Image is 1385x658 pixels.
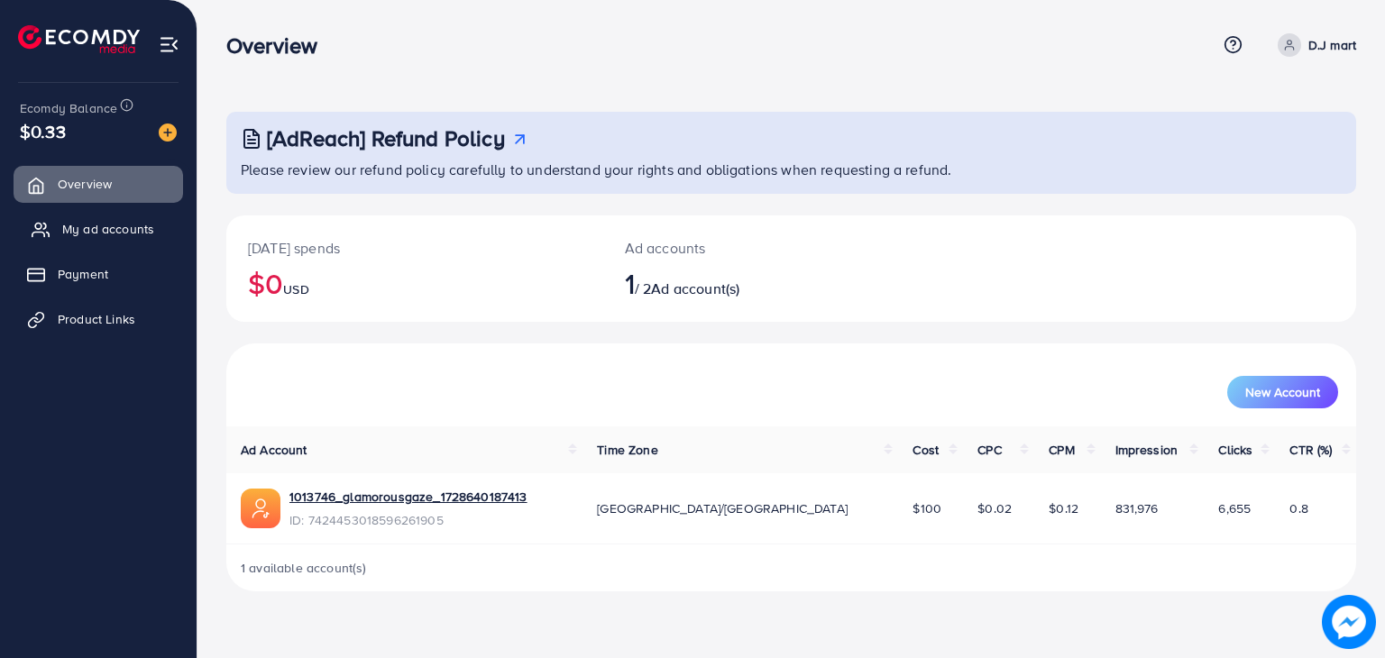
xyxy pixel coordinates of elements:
[625,262,635,304] span: 1
[1049,441,1074,459] span: CPM
[1289,441,1332,459] span: CTR (%)
[1218,441,1252,459] span: Clicks
[1245,386,1320,398] span: New Account
[1049,499,1078,517] span: $0.12
[14,166,183,202] a: Overview
[1115,499,1159,517] span: 831,976
[1322,595,1375,648] img: image
[18,25,140,53] img: logo
[283,280,308,298] span: USD
[14,301,183,337] a: Product Links
[14,256,183,292] a: Payment
[226,32,332,59] h3: Overview
[159,123,177,142] img: image
[62,220,154,238] span: My ad accounts
[1270,33,1356,57] a: D.J mart
[977,441,1001,459] span: CPC
[1218,499,1251,517] span: 6,655
[597,441,657,459] span: Time Zone
[241,159,1345,180] p: Please review our refund policy carefully to understand your rights and obligations when requesti...
[1227,376,1338,408] button: New Account
[241,441,307,459] span: Ad Account
[289,511,527,529] span: ID: 7424453018596261905
[1308,34,1356,56] p: D.J mart
[625,237,864,259] p: Ad accounts
[289,488,527,506] a: 1013746_glamorousgaze_1728640187413
[248,266,582,300] h2: $0
[14,211,183,247] a: My ad accounts
[159,34,179,55] img: menu
[1289,499,1307,517] span: 0.8
[58,175,112,193] span: Overview
[58,310,135,328] span: Product Links
[58,265,108,283] span: Payment
[597,499,848,517] span: [GEOGRAPHIC_DATA]/[GEOGRAPHIC_DATA]
[241,559,367,577] span: 1 available account(s)
[625,266,864,300] h2: / 2
[267,125,505,151] h3: [AdReach] Refund Policy
[248,237,582,259] p: [DATE] spends
[20,118,66,144] span: $0.33
[241,489,280,528] img: ic-ads-acc.e4c84228.svg
[913,499,941,517] span: $100
[651,279,739,298] span: Ad account(s)
[977,499,1012,517] span: $0.02
[1115,441,1179,459] span: Impression
[913,441,939,459] span: Cost
[20,99,117,117] span: Ecomdy Balance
